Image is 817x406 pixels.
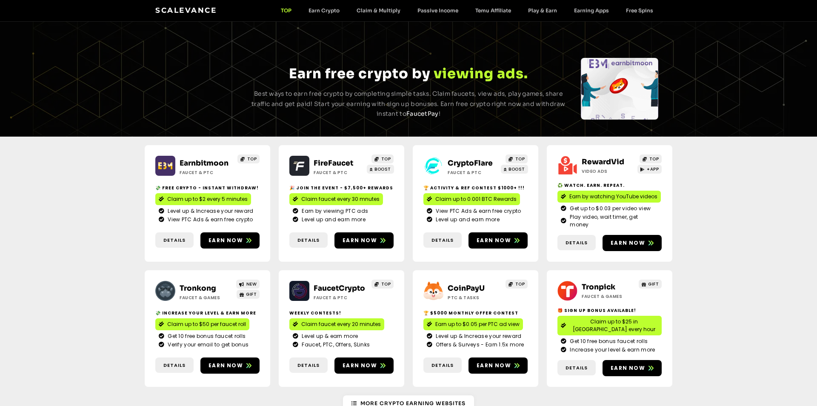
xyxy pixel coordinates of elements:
span: GIFT [648,281,659,287]
a: Details [289,357,328,373]
a: Details [423,232,462,248]
span: TOP [649,156,659,162]
span: Details [566,239,588,246]
a: TOP [506,154,528,163]
span: Verify your email to get bonus [166,341,249,349]
span: Increase your level & earn more [568,346,655,354]
a: Details [423,357,462,373]
a: Details [557,235,596,251]
span: Claim up to $2 every 5 minutes [167,195,248,203]
span: TOP [247,156,257,162]
h2: Faucet & PTC [314,169,367,176]
h2: 🎁 Sign Up Bonus Available! [557,307,662,314]
a: Earn Crypto [300,7,348,14]
span: Offers & Surveys - Earn 1.5x more [434,341,524,349]
span: Earn now [611,364,645,372]
h2: Faucet & PTC [448,169,501,176]
span: Details [297,237,320,244]
a: Details [155,357,194,373]
span: Claim up to $50 per faucet roll [167,320,246,328]
a: FireFaucet [314,159,353,168]
span: TOP [381,156,391,162]
a: Earn now [200,357,260,374]
span: Details [163,237,186,244]
span: Details [431,237,454,244]
a: FaucetCrypto [314,284,365,293]
a: Claim & Multiply [348,7,409,14]
a: BOOST [367,165,394,174]
a: Earn now [603,360,662,376]
a: Earn now [200,232,260,249]
h2: 🏆 Activity & ref contest $1000+ !!! [423,185,528,191]
span: Level up & Increase your reward [166,207,253,215]
span: Get up to $0.03 per video view [568,205,651,212]
span: Earn up to $0.05 per PTC ad view [435,320,520,328]
a: Tronkong [180,284,216,293]
span: Earn by watching YouTube videos [569,193,657,200]
a: GIFT [639,280,662,289]
span: Claim faucet every 30 mnutes [301,195,380,203]
span: Level up and earn more [434,216,500,223]
a: Free Spins [617,7,662,14]
h2: 🎉 Join the event - $7,500+ Rewards [289,185,394,191]
span: Level up & earn more [300,332,358,340]
span: Earn free crypto by [289,65,430,82]
a: Earn now [334,232,394,249]
a: Claim faucet every 20 minutes [289,318,384,330]
span: NEW [246,281,257,287]
a: Claim faucet every 30 mnutes [289,193,383,205]
span: Play video, wait timer, get money [568,213,658,229]
span: Earn now [477,362,511,369]
a: Scalevance [155,6,217,14]
span: Level up & Increase your reward [434,332,521,340]
a: CryptoFlare [448,159,493,168]
span: GIFT [246,291,257,297]
span: Claim up to 0.001 BTC Rewards [435,195,517,203]
span: Earn now [477,237,511,244]
a: Claim up to $25 in [GEOGRAPHIC_DATA] every hour [557,316,662,335]
span: Faucet, PTC, Offers, SLinks [300,341,370,349]
a: Play & Earn [520,7,566,14]
a: Claim up to $50 per faucet roll [155,318,249,330]
span: Earn now [343,362,377,369]
h2: Weekly contests! [289,310,394,316]
h2: Video ads [582,168,635,174]
a: TOP [272,7,300,14]
h2: Faucet & Games [582,293,635,300]
span: Details [297,362,320,369]
span: View PTC Ads & earn free crypto [434,207,521,215]
a: NEW [236,280,260,289]
span: Earn now [209,237,243,244]
span: Details [163,362,186,369]
span: Claim up to $25 in [GEOGRAPHIC_DATA] every hour [569,318,658,333]
h2: ptc & Tasks [448,294,501,301]
a: TOP [640,154,662,163]
span: Level up and earn more [300,216,366,223]
a: Temu Affiliate [467,7,520,14]
span: BOOST [374,166,391,172]
span: Get 10 free bonus faucet rolls [166,332,246,340]
span: Earn now [611,239,645,247]
a: Earn now [603,235,662,251]
a: Earning Apps [566,7,617,14]
a: Claim up to 0.001 BTC Rewards [423,193,520,205]
a: TOP [371,280,394,289]
a: FaucetPay [406,110,439,117]
a: Earn now [334,357,394,374]
a: RewardVid [582,157,624,166]
h2: ♻️ Watch. Earn. Repeat. [557,182,662,189]
a: Earn up to $0.05 per PTC ad view [423,318,523,330]
h2: 💸 Free crypto - Instant withdraw! [155,185,260,191]
a: +APP [637,165,662,174]
span: TOP [381,281,391,287]
span: Get 10 free bonus faucet rolls [568,337,648,345]
div: Slides [581,58,658,120]
a: Earn by watching YouTube videos [557,191,661,203]
h2: Faucet & Games [180,294,233,301]
span: Details [431,362,454,369]
a: Details [557,360,596,376]
h2: 🏆 $5000 Monthly Offer contest [423,310,528,316]
a: GIFT [237,290,260,299]
a: TOP [506,280,528,289]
